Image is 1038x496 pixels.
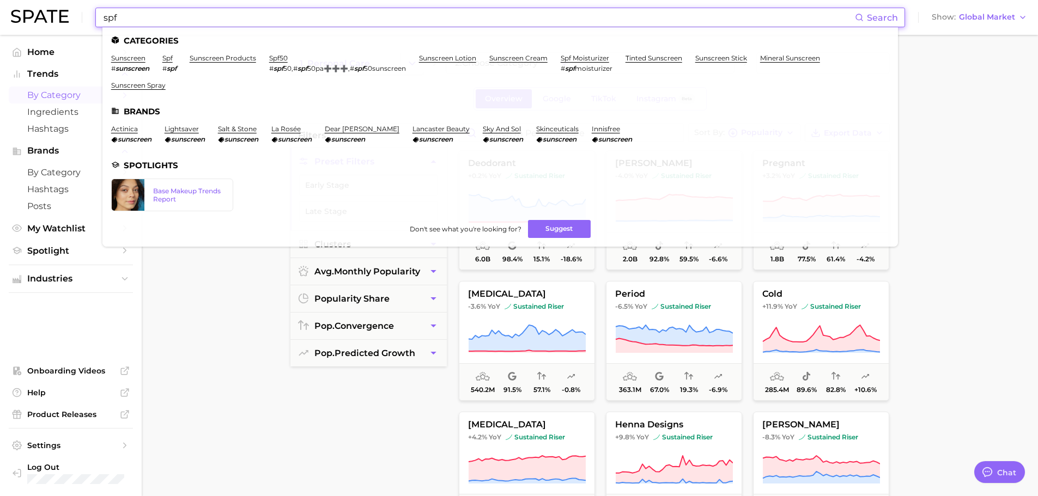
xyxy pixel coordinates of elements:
span: [MEDICAL_DATA] [459,289,594,299]
a: spf [162,54,173,62]
span: Don't see what you're looking for? [410,225,521,233]
button: Brands [9,143,133,159]
span: -3.6% [468,302,486,310]
li: Brands [111,107,889,116]
span: -6.9% [709,386,727,394]
span: Hashtags [27,184,114,194]
em: spf [298,64,307,72]
em: spf [354,64,364,72]
span: moisturizer [575,64,612,72]
span: -6.5% [615,302,633,310]
span: popularity convergence: Very Low Convergence [684,370,693,383]
span: Show [932,14,956,20]
span: # [293,64,298,72]
span: Onboarding Videos [27,366,114,376]
span: +11.9% [762,302,783,310]
span: Global Market [959,14,1015,20]
span: Product Releases [27,409,114,419]
a: Ingredients [9,103,133,120]
span: [PERSON_NAME] [754,420,889,430]
span: +10.6% [854,386,876,394]
a: tinted sunscreen [626,54,682,62]
span: YoY [488,302,500,311]
span: popularity share: Google [508,370,517,383]
span: 15.1% [533,255,550,263]
span: 57.1% [533,386,550,394]
a: Posts [9,198,133,215]
img: sustained riser [652,303,658,310]
span: -18.6% [560,255,581,263]
img: sustained riser [653,434,660,440]
em: sunscreen [489,135,523,143]
em: spf [274,64,283,72]
button: ShowGlobal Market [929,10,1030,25]
span: popularity convergence: Medium Convergence [537,370,546,383]
abbr: popularity index [314,321,335,331]
a: Hashtags [9,120,133,137]
span: -6.6% [709,255,727,263]
img: SPATE [11,10,69,23]
span: Trends [27,69,114,79]
span: # [162,64,167,72]
a: sky and sol [483,125,521,133]
button: avg.monthly popularity [290,258,447,285]
span: Ingredients [27,107,114,117]
span: -4.2% [856,255,874,263]
img: sustained riser [802,303,808,310]
li: Categories [111,36,889,45]
span: convergence [314,321,394,331]
a: by Category [9,87,133,103]
span: # [269,64,274,72]
a: Product Releases [9,406,133,422]
img: sustained riser [506,434,512,440]
span: 19.3% [679,386,697,394]
img: sustained riser [505,303,511,310]
span: popularity convergence: Very High Convergence [831,370,840,383]
span: popularity predicted growth: Very Unlikely [567,370,575,383]
a: Settings [9,437,133,454]
span: Log Out [27,462,124,472]
span: # [111,64,116,72]
a: spf50 [269,54,288,62]
span: cold [754,289,889,299]
a: la rosée [271,125,301,133]
span: period [606,289,742,299]
span: 50sunscreen [364,64,406,72]
span: 98.4% [502,255,522,263]
span: # [561,64,565,72]
span: -8.3% [762,433,780,441]
span: popularity share: TikTok [802,370,811,383]
span: popularity predicted growth: Likely [861,370,870,383]
span: Settings [27,440,114,450]
span: Hashtags [27,124,114,134]
img: sustained riser [799,434,805,440]
a: salt & stone [218,125,257,133]
em: sunscreen [419,135,453,143]
span: 59.5% [679,255,698,263]
span: sustained riser [652,302,711,311]
span: 363.1m [618,386,641,394]
a: actinica [111,125,138,133]
span: by Category [27,90,114,100]
a: sunscreen stick [695,54,747,62]
em: sunscreen [331,135,365,143]
span: 67.0% [649,386,669,394]
button: Suggest [528,220,591,238]
span: Help [27,388,114,397]
span: -0.8% [562,386,580,394]
div: Base Makeup Trends Report [153,187,224,203]
em: sunscreen [171,135,205,143]
span: sustained riser [799,433,858,442]
em: sunscreen [278,135,312,143]
span: YoY [635,302,647,311]
span: henna designs [606,420,742,430]
span: popularity share: Google [655,370,664,383]
button: period-6.5% YoYsustained risersustained riser363.1m67.0%19.3%-6.9% [606,281,742,401]
span: # [350,64,354,72]
button: Industries [9,271,133,287]
a: sunscreen cream [489,54,548,62]
span: 91.5% [503,386,521,394]
input: Search here for a brand, industry, or ingredient [102,8,855,27]
a: sunscreen spray [111,81,166,89]
em: spf [167,64,177,72]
